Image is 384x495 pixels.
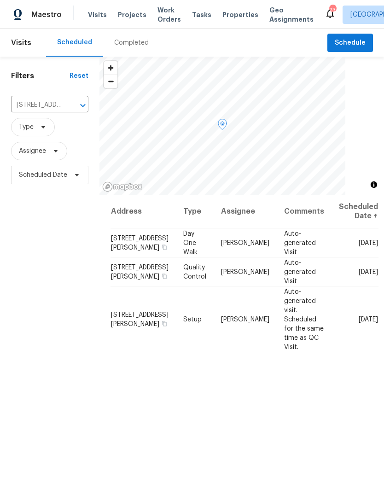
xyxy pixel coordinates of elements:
[284,259,316,284] span: Auto-generated Visit
[368,179,379,190] button: Toggle attribution
[183,230,198,255] span: Day One Walk
[19,122,34,132] span: Type
[11,71,70,81] h1: Filters
[221,268,269,275] span: [PERSON_NAME]
[359,316,378,322] span: [DATE]
[111,264,169,280] span: [STREET_ADDRESS][PERSON_NAME]
[118,10,146,19] span: Projects
[19,170,67,180] span: Scheduled Date
[332,195,378,228] th: Scheduled Date ↑
[335,37,366,49] span: Schedule
[19,146,46,156] span: Assignee
[160,272,169,280] button: Copy Address
[222,10,258,19] span: Properties
[102,181,143,192] a: Mapbox homepage
[104,75,117,88] button: Zoom out
[327,34,373,52] button: Schedule
[359,239,378,246] span: [DATE]
[183,316,202,322] span: Setup
[160,319,169,327] button: Copy Address
[371,180,377,190] span: Toggle attribution
[221,239,269,246] span: [PERSON_NAME]
[329,6,336,15] div: 23
[111,195,176,228] th: Address
[157,6,181,24] span: Work Orders
[221,316,269,322] span: [PERSON_NAME]
[57,38,92,47] div: Scheduled
[214,195,277,228] th: Assignee
[104,61,117,75] button: Zoom in
[76,99,89,112] button: Open
[160,243,169,251] button: Copy Address
[277,195,332,228] th: Comments
[284,230,316,255] span: Auto-generated Visit
[183,264,206,280] span: Quality Control
[111,235,169,250] span: [STREET_ADDRESS][PERSON_NAME]
[218,119,227,133] div: Map marker
[111,311,169,327] span: [STREET_ADDRESS][PERSON_NAME]
[176,195,214,228] th: Type
[11,98,63,112] input: Search for an address...
[114,38,149,47] div: Completed
[88,10,107,19] span: Visits
[11,33,31,53] span: Visits
[284,288,324,350] span: Auto-generated visit. Scheduled for the same time as QC Visit.
[31,10,62,19] span: Maestro
[192,12,211,18] span: Tasks
[359,268,378,275] span: [DATE]
[269,6,314,24] span: Geo Assignments
[99,57,345,195] canvas: Map
[70,71,88,81] div: Reset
